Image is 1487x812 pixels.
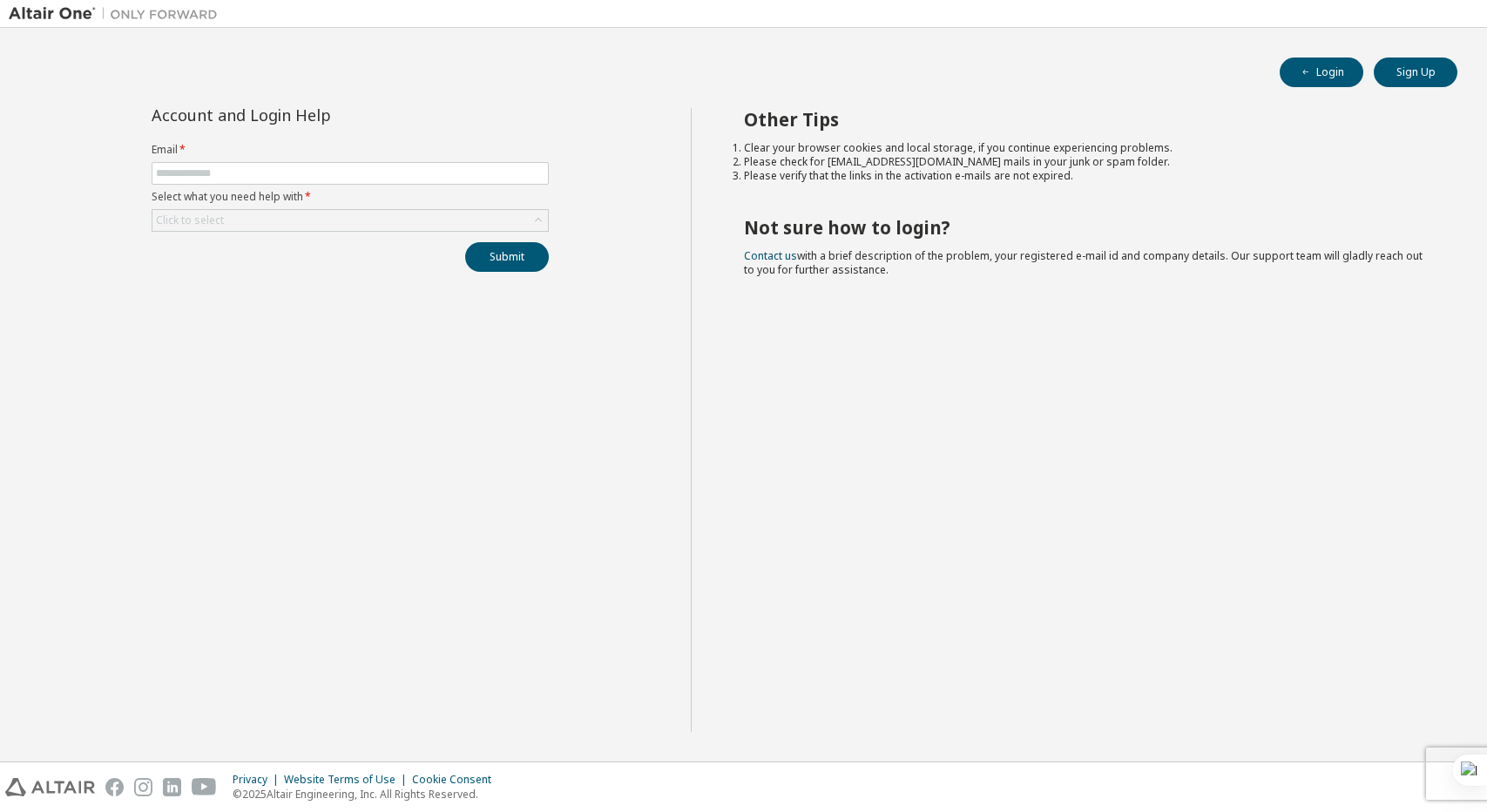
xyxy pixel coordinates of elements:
li: Clear your browser cookies and local storage, if you continue experiencing problems. [744,141,1426,155]
img: Altair One [9,5,226,23]
img: facebook.svg [105,778,124,796]
div: Click to select [156,213,224,227]
div: Privacy [233,773,284,787]
div: Cookie Consent [412,773,502,787]
img: youtube.svg [192,778,217,796]
img: linkedin.svg [163,778,181,796]
button: Submit [465,242,549,272]
p: © 2025 Altair Engineering, Inc. All Rights Reserved. [233,787,502,802]
li: Please verify that the links in the activation e-mails are not expired. [744,169,1426,183]
button: Login [1280,58,1363,87]
img: altair_logo.svg [5,778,95,796]
div: Click to select [152,210,548,231]
span: with a brief description of the problem, your registered e-mail id and company details. Our suppo... [744,248,1423,277]
li: Please check for [EMAIL_ADDRESS][DOMAIN_NAME] mails in your junk or spam folder. [744,155,1426,169]
label: Email [152,143,549,157]
h2: Not sure how to login? [744,216,1426,239]
h2: Other Tips [744,108,1426,131]
a: Contact us [744,248,797,263]
img: instagram.svg [134,778,152,796]
div: Website Terms of Use [284,773,412,787]
div: Account and Login Help [152,108,470,122]
label: Select what you need help with [152,190,549,204]
button: Sign Up [1374,58,1457,87]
